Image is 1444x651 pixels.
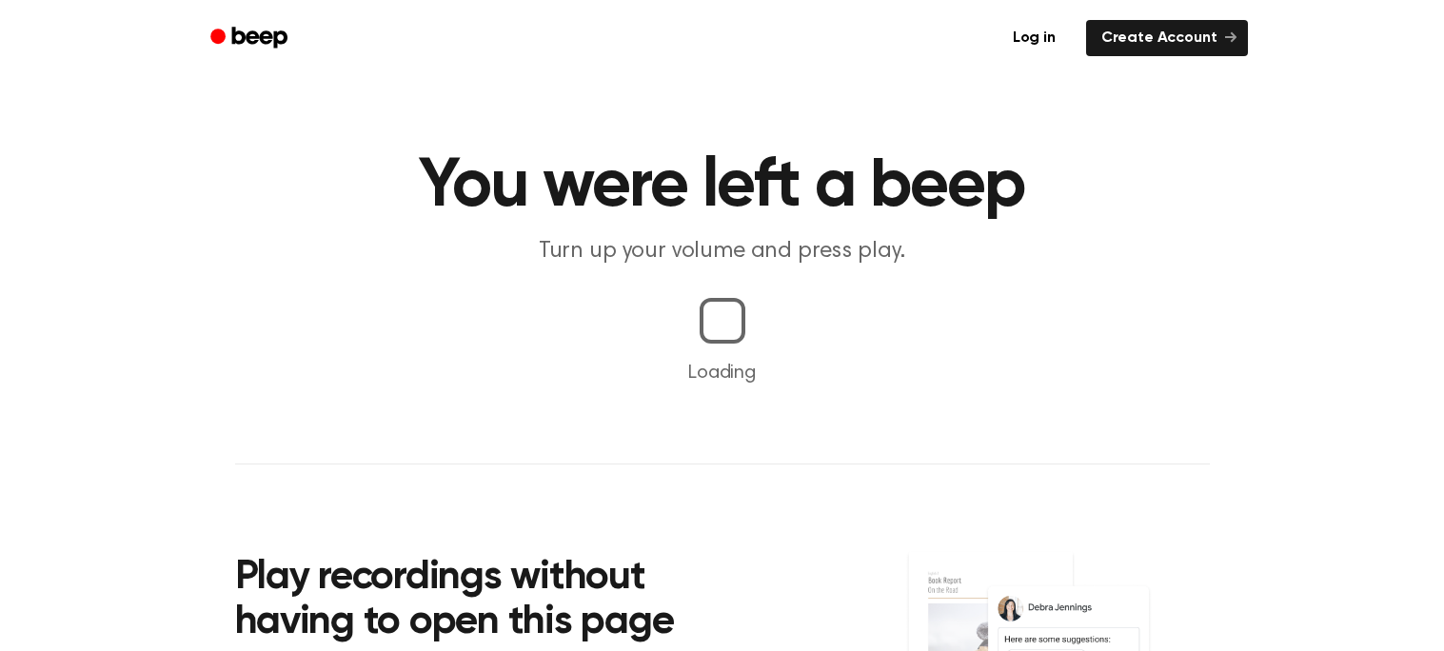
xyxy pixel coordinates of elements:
[235,152,1210,221] h1: You were left a beep
[357,236,1088,267] p: Turn up your volume and press play.
[23,359,1421,387] p: Loading
[235,556,748,646] h2: Play recordings without having to open this page
[197,20,305,57] a: Beep
[994,16,1075,60] a: Log in
[1086,20,1248,56] a: Create Account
